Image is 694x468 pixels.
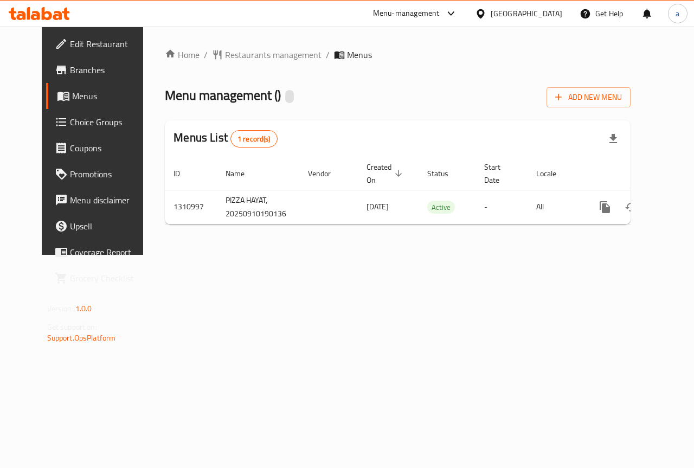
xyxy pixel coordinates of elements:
[46,135,158,161] a: Coupons
[165,48,631,61] nav: breadcrumb
[70,37,149,50] span: Edit Restaurant
[427,167,462,180] span: Status
[46,57,158,83] a: Branches
[70,220,149,233] span: Upsell
[618,194,644,220] button: Change Status
[46,161,158,187] a: Promotions
[165,83,281,107] span: Menu management ( )
[367,200,389,214] span: [DATE]
[367,161,406,187] span: Created On
[484,161,515,187] span: Start Date
[427,201,455,214] span: Active
[173,130,277,148] h2: Menus List
[47,331,116,345] a: Support.OpsPlatform
[491,8,562,20] div: [GEOGRAPHIC_DATA]
[347,48,372,61] span: Menus
[47,320,97,334] span: Get support on:
[70,142,149,155] span: Coupons
[528,190,583,224] td: All
[373,7,440,20] div: Menu-management
[165,48,200,61] a: Home
[173,167,194,180] span: ID
[555,91,622,104] span: Add New Menu
[165,190,217,224] td: 1310997
[70,116,149,129] span: Choice Groups
[70,168,149,181] span: Promotions
[676,8,679,20] span: a
[70,272,149,285] span: Grocery Checklist
[46,187,158,213] a: Menu disclaimer
[547,87,631,107] button: Add New Menu
[475,190,528,224] td: -
[46,83,158,109] a: Menus
[212,48,322,61] a: Restaurants management
[46,31,158,57] a: Edit Restaurant
[600,126,626,152] div: Export file
[46,239,158,265] a: Coverage Report
[230,130,278,148] div: Total records count
[46,213,158,239] a: Upsell
[46,109,158,135] a: Choice Groups
[308,167,345,180] span: Vendor
[592,194,618,220] button: more
[72,89,149,102] span: Menus
[217,190,299,224] td: PIZZA HAYAT, 20250910190136
[225,48,322,61] span: Restaurants management
[70,63,149,76] span: Branches
[204,48,208,61] li: /
[70,194,149,207] span: Menu disclaimer
[46,265,158,291] a: Grocery Checklist
[326,48,330,61] li: /
[231,134,277,144] span: 1 record(s)
[70,246,149,259] span: Coverage Report
[47,302,74,316] span: Version:
[536,167,570,180] span: Locale
[75,302,92,316] span: 1.0.0
[226,167,259,180] span: Name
